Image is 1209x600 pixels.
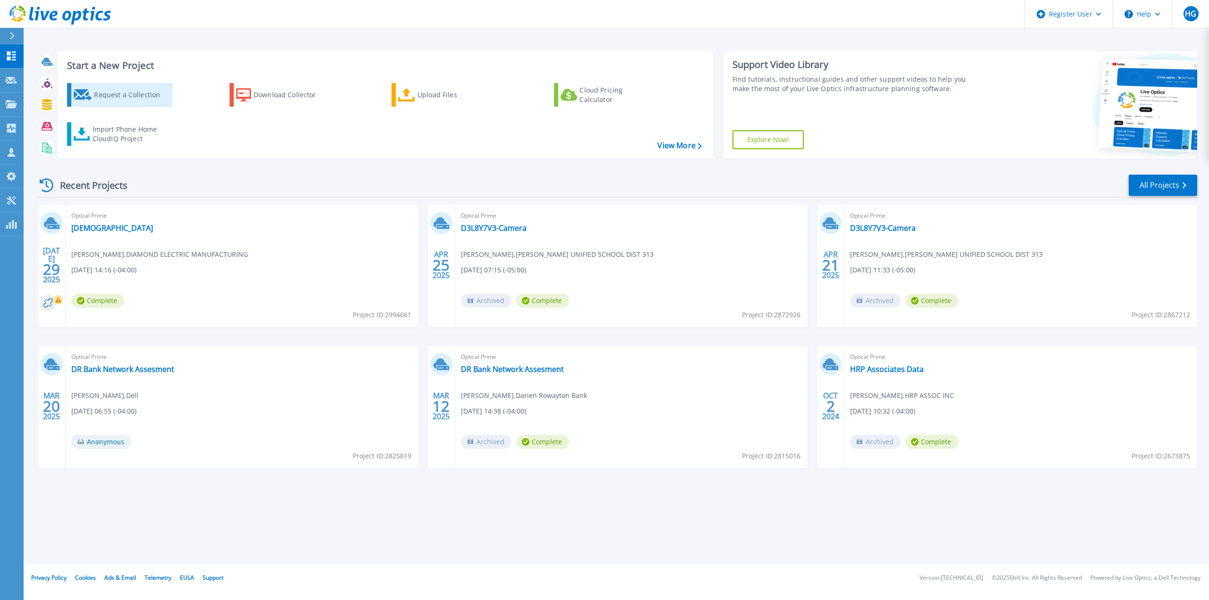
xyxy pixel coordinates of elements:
span: Archived [850,435,901,449]
a: All Projects [1129,175,1197,196]
a: Request a Collection [67,83,172,107]
span: Project ID: 2825819 [353,451,411,461]
a: Ads & Email [104,574,136,582]
span: Project ID: 2815016 [742,451,800,461]
span: Complete [516,435,569,449]
a: EULA [180,574,194,582]
h3: Start a New Project [67,60,701,71]
span: [PERSON_NAME] , Dell [71,390,138,401]
span: 2 [826,402,835,410]
div: [DATE] 2025 [43,248,60,282]
span: 29 [43,265,60,273]
a: Explore Now! [732,130,804,149]
span: [PERSON_NAME] , [PERSON_NAME] UNIFIED SCHOOL DIST 313 [461,249,654,260]
a: Download Collector [230,83,335,107]
span: [DATE] 07:15 (-05:00) [461,265,526,275]
span: 12 [433,402,450,410]
span: [DATE] 14:16 (-04:00) [71,265,136,275]
div: Recent Projects [36,174,140,197]
span: Archived [461,294,511,308]
a: D3L8Y7V3-Camera [461,223,527,233]
span: [DATE] 11:33 (-05:00) [850,265,915,275]
a: Upload Files [392,83,497,107]
a: View More [657,141,701,150]
span: [PERSON_NAME] , [PERSON_NAME] UNIFIED SCHOOL DIST 313 [850,249,1043,260]
div: Request a Collection [94,85,170,104]
span: Optical Prime [850,211,1192,221]
span: 21 [822,261,839,269]
span: Complete [905,294,958,308]
a: D3L8Y7V3-Camera [850,223,916,233]
li: Powered by Live Optics, a Dell Technology [1090,575,1200,581]
a: HRP Associates Data [850,364,924,374]
a: [DEMOGRAPHIC_DATA] [71,223,153,233]
span: Anonymous [71,435,131,449]
span: Optical Prime [850,352,1192,362]
span: 20 [43,402,60,410]
a: Telemetry [145,574,171,582]
div: Find tutorials, instructional guides and other support videos to help you make the most of your L... [732,75,978,93]
div: Upload Files [417,85,493,104]
div: OCT 2024 [822,389,840,423]
li: Version: [TECHNICAL_ID] [920,575,983,581]
span: Optical Prime [461,352,802,362]
span: Optical Prime [71,352,413,362]
span: [PERSON_NAME] , Darien Rowayton Bank [461,390,587,401]
a: Privacy Policy [31,574,67,582]
div: Import Phone Home CloudIQ Project [93,125,166,144]
div: MAR 2025 [432,389,450,423]
span: 25 [433,261,450,269]
a: DR Bank Network Assesment [461,364,564,374]
div: APR 2025 [822,248,840,282]
a: Cookies [75,574,96,582]
a: Support [203,574,223,582]
span: Project ID: 2994661 [353,310,411,320]
span: Complete [905,435,958,449]
a: DR Bank Network Assesment [71,364,174,374]
span: Project ID: 2872926 [742,310,800,320]
span: Complete [516,294,569,308]
span: Optical Prime [71,211,413,221]
div: MAR 2025 [43,389,60,423]
span: [PERSON_NAME] , HRP ASSOC INC [850,390,954,401]
span: HG [1185,10,1196,17]
a: Cloud Pricing Calculator [554,83,659,107]
span: [PERSON_NAME] , DIAMOND ELECTRIC MANUFACTURING [71,249,248,260]
div: APR 2025 [432,248,450,282]
div: Download Collector [254,85,329,104]
span: Project ID: 2673875 [1132,451,1190,461]
div: Cloud Pricing Calculator [579,85,655,104]
span: [DATE] 10:32 (-04:00) [850,406,915,416]
span: [DATE] 14:38 (-04:00) [461,406,526,416]
li: © 2025 Dell Inc. All Rights Reserved [992,575,1082,581]
div: Support Video Library [732,59,978,71]
span: Complete [71,294,124,308]
span: Project ID: 2867212 [1132,310,1190,320]
span: Archived [461,435,511,449]
span: Optical Prime [461,211,802,221]
span: [DATE] 06:55 (-04:00) [71,406,136,416]
span: Archived [850,294,901,308]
